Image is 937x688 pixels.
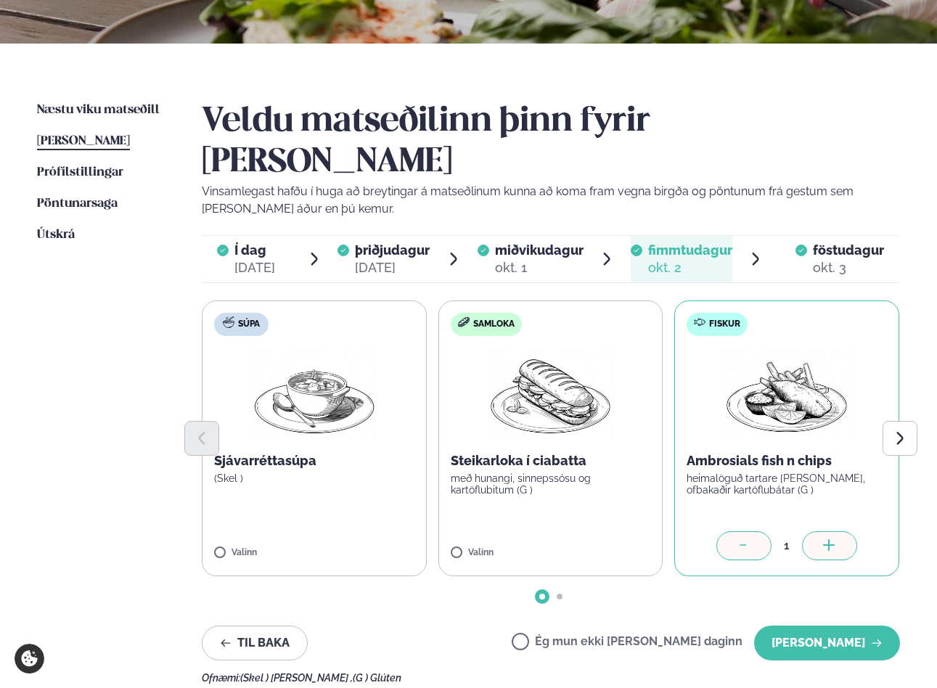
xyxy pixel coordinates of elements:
[772,537,802,554] div: 1
[355,242,430,258] span: þriðjudagur
[37,135,130,147] span: [PERSON_NAME]
[202,626,308,660] button: Til baka
[37,226,75,244] a: Útskrá
[355,259,430,277] div: [DATE]
[234,259,275,277] div: [DATE]
[37,104,160,116] span: Næstu viku matseðill
[694,316,705,328] img: fish.svg
[202,672,900,684] div: Ofnæmi:
[202,183,900,218] p: Vinsamlegast hafðu í huga að breytingar á matseðlinum kunna að koma fram vegna birgða og pöntunum...
[37,133,130,150] a: [PERSON_NAME]
[250,348,378,441] img: Soup.png
[487,348,615,441] img: Panini.png
[557,594,562,599] span: Go to slide 2
[37,102,160,119] a: Næstu viku matseðill
[539,594,545,599] span: Go to slide 1
[37,164,123,181] a: Prófílstillingar
[473,319,515,330] span: Samloka
[648,259,732,277] div: okt. 2
[495,259,584,277] div: okt. 1
[234,242,275,259] span: Í dag
[37,166,123,179] span: Prófílstillingar
[723,348,851,441] img: Fish-Chips.png
[883,421,917,456] button: Next slide
[353,672,401,684] span: (G ) Glúten
[214,472,414,484] p: (Skel )
[238,319,260,330] span: Súpa
[37,229,75,241] span: Útskrá
[687,452,887,470] p: Ambrosials fish n chips
[214,452,414,470] p: Sjávarréttasúpa
[687,472,887,496] p: heimalöguð tartare [PERSON_NAME], ofbakaðir kartöflubátar (G )
[240,672,353,684] span: (Skel ) [PERSON_NAME] ,
[202,102,900,183] h2: Veldu matseðilinn þinn fyrir [PERSON_NAME]
[495,242,584,258] span: miðvikudagur
[451,472,651,496] p: með hunangi, sinnepssósu og kartöflubitum (G )
[458,317,470,327] img: sandwich-new-16px.svg
[813,242,884,258] span: föstudagur
[813,259,884,277] div: okt. 3
[709,319,740,330] span: Fiskur
[754,626,900,660] button: [PERSON_NAME]
[37,195,118,213] a: Pöntunarsaga
[223,316,234,328] img: soup.svg
[451,452,651,470] p: Steikarloka í ciabatta
[648,242,732,258] span: fimmtudagur
[184,421,219,456] button: Previous slide
[37,197,118,210] span: Pöntunarsaga
[15,644,44,673] a: Cookie settings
